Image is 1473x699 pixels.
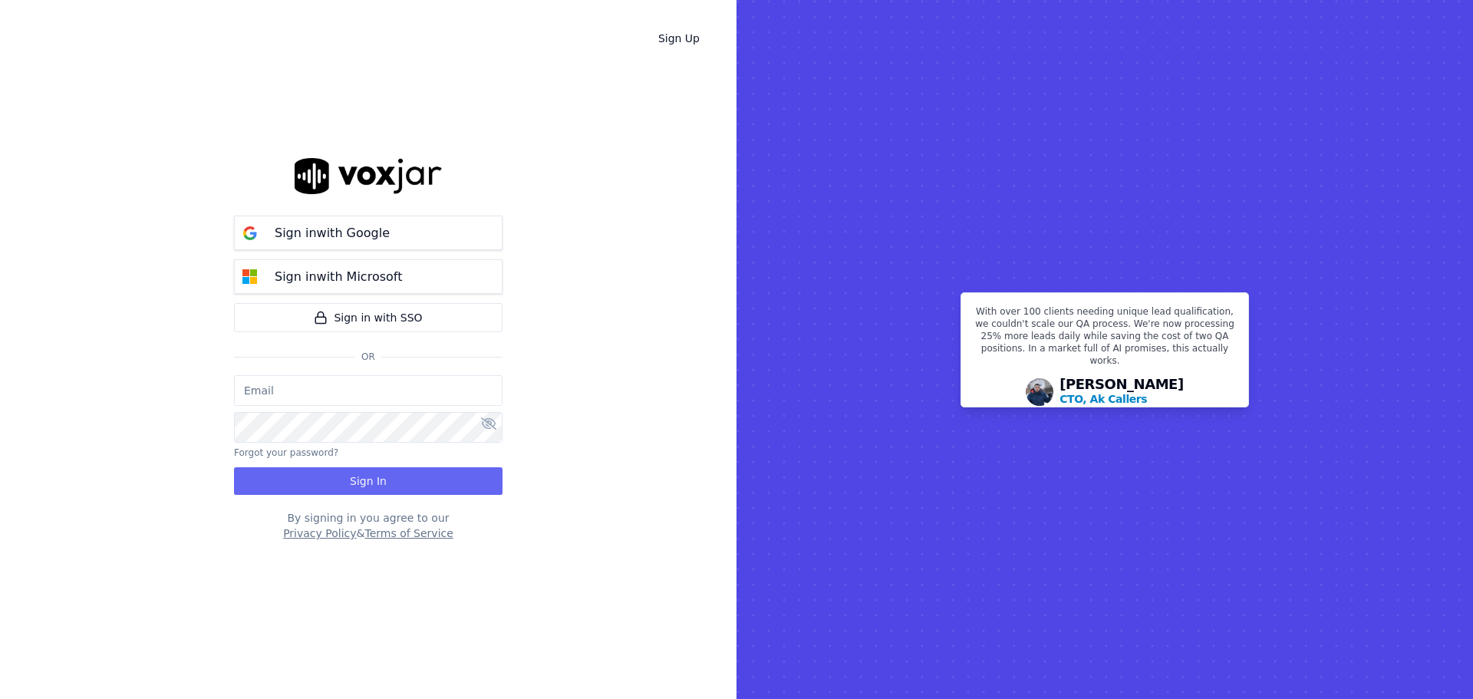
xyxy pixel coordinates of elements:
[1059,391,1147,407] p: CTO, Ak Callers
[234,467,503,495] button: Sign In
[234,375,503,406] input: Email
[234,216,503,250] button: Sign inwith Google
[234,259,503,294] button: Sign inwith Microsoft
[1026,378,1053,406] img: Avatar
[234,510,503,541] div: By signing in you agree to our &
[364,526,453,541] button: Terms of Service
[283,526,356,541] button: Privacy Policy
[970,305,1239,373] p: With over 100 clients needing unique lead qualification, we couldn't scale our QA process. We're ...
[355,351,381,363] span: Or
[1059,378,1184,407] div: [PERSON_NAME]
[275,224,390,242] p: Sign in with Google
[235,262,265,292] img: microsoft Sign in button
[275,268,402,286] p: Sign in with Microsoft
[646,25,712,52] a: Sign Up
[235,218,265,249] img: google Sign in button
[234,447,338,459] button: Forgot your password?
[295,158,442,194] img: logo
[234,303,503,332] a: Sign in with SSO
